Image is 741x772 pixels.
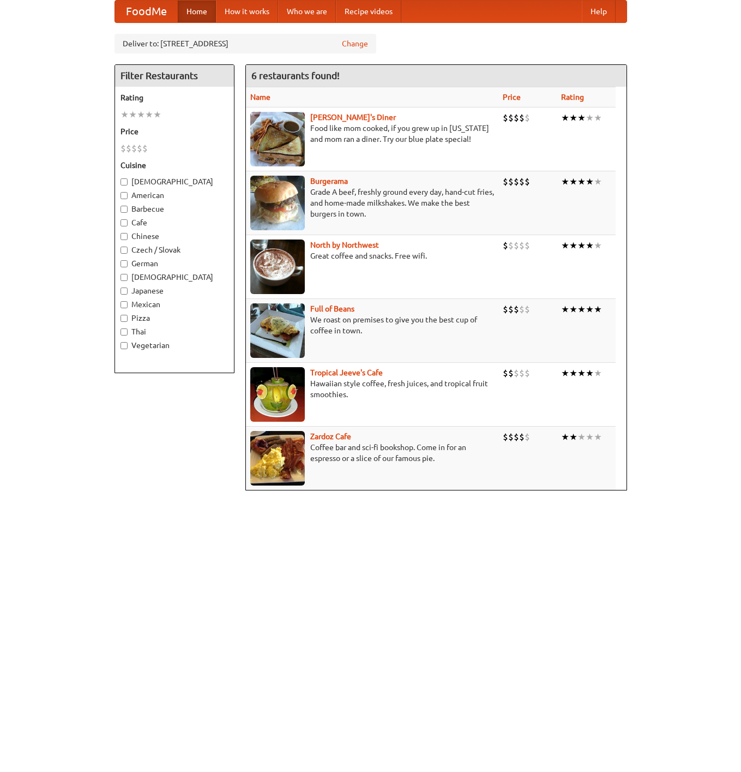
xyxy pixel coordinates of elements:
[121,313,228,324] label: Pizza
[561,112,569,124] li: ★
[594,240,602,252] li: ★
[121,326,228,337] label: Thai
[216,1,278,22] a: How it works
[519,240,525,252] li: $
[514,176,519,188] li: $
[153,109,161,121] li: ★
[310,177,348,185] b: Burgerama
[508,176,514,188] li: $
[121,190,228,201] label: American
[126,142,131,154] li: $
[569,303,577,315] li: ★
[508,303,514,315] li: $
[519,431,525,443] li: $
[121,340,228,351] label: Vegetarian
[503,176,508,188] li: $
[121,301,128,308] input: Mexican
[561,303,569,315] li: ★
[121,247,128,254] input: Czech / Slovak
[561,240,569,252] li: ★
[519,176,525,188] li: $
[508,367,514,379] li: $
[525,240,530,252] li: $
[503,303,508,315] li: $
[142,142,148,154] li: $
[251,70,340,81] ng-pluralize: 6 restaurants found!
[569,112,577,124] li: ★
[250,378,494,400] p: Hawaiian style coffee, fresh juices, and tropical fruit smoothies.
[121,231,228,242] label: Chinese
[569,431,577,443] li: ★
[310,241,379,249] a: North by Northwest
[121,315,128,322] input: Pizza
[503,240,508,252] li: $
[503,93,521,101] a: Price
[514,431,519,443] li: $
[250,123,494,145] p: Food like mom cooked, if you grew up in [US_STATE] and mom ran a diner. Try our blue plate special!
[145,109,153,121] li: ★
[137,109,145,121] li: ★
[178,1,216,22] a: Home
[115,65,234,87] h4: Filter Restaurants
[121,272,228,283] label: [DEMOGRAPHIC_DATA]
[121,178,128,185] input: [DEMOGRAPHIC_DATA]
[250,250,494,261] p: Great coffee and snacks. Free wifi.
[577,303,586,315] li: ★
[121,219,128,226] input: Cafe
[250,93,270,101] a: Name
[525,176,530,188] li: $
[514,112,519,124] li: $
[586,303,594,315] li: ★
[121,192,128,199] input: American
[594,303,602,315] li: ★
[514,303,519,315] li: $
[525,112,530,124] li: $
[503,431,508,443] li: $
[503,367,508,379] li: $
[594,176,602,188] li: ★
[310,304,354,313] a: Full of Beans
[250,176,305,230] img: burgerama.jpg
[310,368,383,377] a: Tropical Jeeve's Cafe
[561,431,569,443] li: ★
[121,233,128,240] input: Chinese
[569,176,577,188] li: ★
[121,92,228,103] h5: Rating
[577,112,586,124] li: ★
[586,431,594,443] li: ★
[561,93,584,101] a: Rating
[310,432,351,441] a: Zardoz Cafe
[115,1,178,22] a: FoodMe
[569,367,577,379] li: ★
[250,303,305,358] img: beans.jpg
[586,176,594,188] li: ★
[577,431,586,443] li: ★
[569,240,577,252] li: ★
[336,1,401,22] a: Recipe videos
[561,176,569,188] li: ★
[131,142,137,154] li: $
[250,240,305,294] img: north.jpg
[250,442,494,464] p: Coffee bar and sci-fi bookshop. Come in for an espresso or a slice of our famous pie.
[310,113,396,122] b: [PERSON_NAME]'s Diner
[594,367,602,379] li: ★
[129,109,137,121] li: ★
[250,187,494,219] p: Grade A beef, freshly ground every day, hand-cut fries, and home-made milkshakes. We make the bes...
[508,431,514,443] li: $
[278,1,336,22] a: Who we are
[121,342,128,349] input: Vegetarian
[121,258,228,269] label: German
[250,431,305,486] img: zardoz.jpg
[525,367,530,379] li: $
[137,142,142,154] li: $
[586,240,594,252] li: ★
[121,109,129,121] li: ★
[121,204,228,214] label: Barbecue
[121,160,228,171] h5: Cuisine
[582,1,616,22] a: Help
[519,367,525,379] li: $
[525,303,530,315] li: $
